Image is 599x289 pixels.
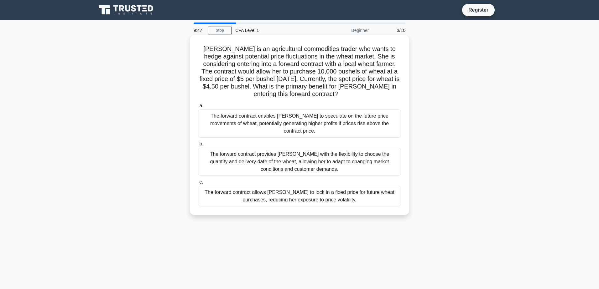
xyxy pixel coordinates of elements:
[318,24,372,37] div: Beginner
[199,179,203,185] span: c.
[198,109,401,138] div: The forward contract enables [PERSON_NAME] to speculate on the future price movements of wheat, p...
[198,148,401,176] div: The forward contract provides [PERSON_NAME] with the flexibility to choose the quantity and deliv...
[208,27,232,34] a: Stop
[465,6,492,14] a: Register
[199,103,203,108] span: a.
[198,186,401,206] div: The forward contract allows [PERSON_NAME] to lock in a fixed price for future wheat purchases, re...
[190,24,208,37] div: 9:47
[197,45,402,98] h5: [PERSON_NAME] is an agricultural commodities trader who wants to hedge against potential price fl...
[232,24,318,37] div: CFA Level 1
[372,24,409,37] div: 3/10
[199,141,203,146] span: b.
